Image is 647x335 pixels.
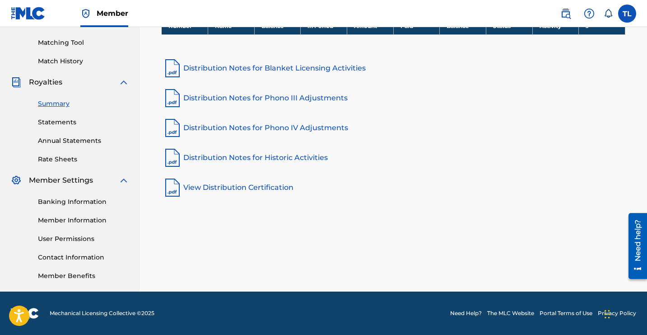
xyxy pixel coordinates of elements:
[38,155,129,164] a: Rate Sheets
[487,309,534,317] a: The MLC Website
[560,8,571,19] img: search
[38,234,129,244] a: User Permissions
[38,253,129,262] a: Contact Information
[162,57,625,79] a: Distribution Notes for Blanket Licensing Activities
[118,77,129,88] img: expand
[557,5,575,23] a: Public Search
[604,9,613,18] div: Notifications
[50,309,154,317] span: Mechanical Licensing Collective © 2025
[162,147,183,169] img: pdf
[38,38,129,47] a: Matching Tool
[598,309,636,317] a: Privacy Policy
[38,118,129,127] a: Statements
[162,117,625,139] a: Distribution Notes for Phono IV Adjustments
[584,8,595,19] img: help
[580,5,598,23] div: Help
[38,216,129,225] a: Member Information
[29,77,62,88] span: Royalties
[38,99,129,109] a: Summary
[605,301,610,328] div: Drag
[162,117,183,139] img: pdf
[162,57,183,79] img: pdf
[29,175,93,186] span: Member Settings
[540,309,592,317] a: Portal Terms of Use
[162,87,183,109] img: pdf
[38,271,129,281] a: Member Benefits
[602,292,647,335] iframe: Chat Widget
[38,197,129,207] a: Banking Information
[618,5,636,23] div: User Menu
[162,177,625,198] a: View Distribution Certification
[38,57,129,66] a: Match History
[11,77,22,88] img: Royalties
[162,87,625,109] a: Distribution Notes for Phono III Adjustments
[11,7,46,20] img: MLC Logo
[162,147,625,169] a: Distribution Notes for Historic Activities
[38,136,129,146] a: Annual Statements
[11,308,39,319] img: logo
[450,309,482,317] a: Need Help?
[118,175,129,186] img: expand
[97,8,128,19] span: Member
[162,177,183,198] img: pdf
[11,175,22,186] img: Member Settings
[622,209,647,282] iframe: Resource Center
[80,8,91,19] img: Top Rightsholder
